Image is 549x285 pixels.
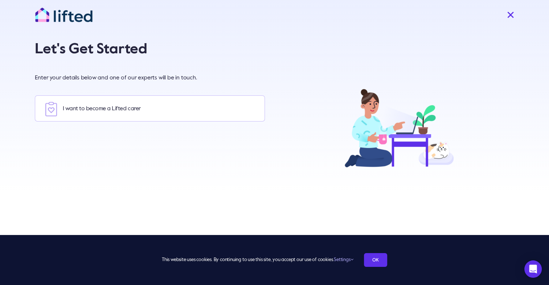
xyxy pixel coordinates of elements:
p: Enter your details below and one of our experts will be in touch. [35,73,265,83]
a: OK [364,253,387,267]
img: HIW_How it works page_Get in touch [345,88,454,169]
span: This website uses cookies. By continuing to use this site, you accept our use of cookies. [162,254,353,266]
a: Close [507,11,514,18]
p: Let's Get Started [35,41,514,57]
a: Settings [334,257,353,262]
a: logo [35,7,93,15]
a: I want to become a Lifted carer [35,95,265,121]
div: Open Intercom Messenger [524,260,542,278]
